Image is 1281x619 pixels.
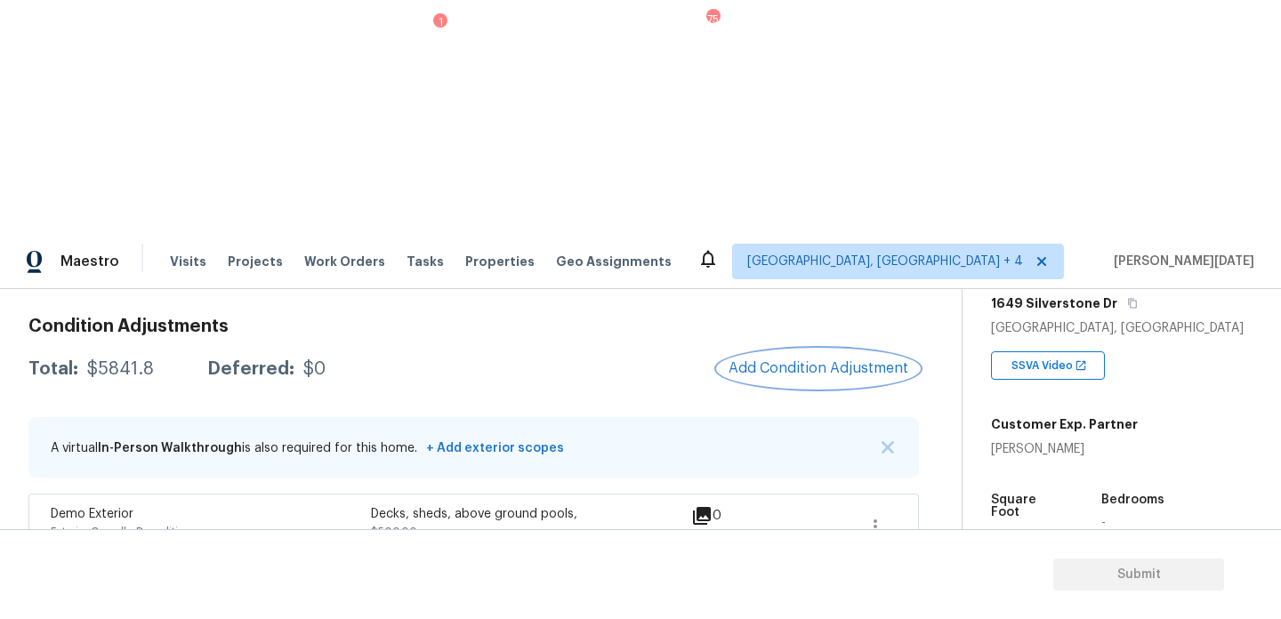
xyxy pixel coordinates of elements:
[87,360,154,378] div: $5841.8
[51,439,564,457] p: A virtual is also required for this home.
[991,294,1117,312] h5: 1649 Silverstone Dr
[170,253,206,270] span: Visits
[1124,295,1140,311] button: Copy Address
[51,527,190,537] span: Exterior Overall - Demolition
[1011,357,1080,374] span: SSVA Video
[879,438,897,456] button: X Button Icon
[1107,253,1254,270] span: [PERSON_NAME][DATE]
[1075,359,1087,372] img: Open In New Icon
[51,508,133,520] span: Demo Exterior
[371,505,691,523] div: Decks, sheds, above ground pools,
[991,351,1105,380] div: SSVA Video
[60,253,119,270] span: Maestro
[882,441,894,454] img: X Button Icon
[991,440,1138,458] div: [PERSON_NAME]
[1101,517,1106,529] span: -
[465,253,535,270] span: Properties
[28,318,919,335] h3: Condition Adjustments
[421,442,564,454] span: + Add exterior scopes
[303,360,326,378] div: $0
[28,360,78,378] div: Total:
[556,253,672,270] span: Geo Assignments
[729,360,908,376] span: Add Condition Adjustment
[991,319,1253,337] div: [GEOGRAPHIC_DATA], [GEOGRAPHIC_DATA]
[228,253,283,270] span: Projects
[1101,494,1164,506] h5: Bedrooms
[371,527,417,537] span: $500.00
[991,415,1138,433] h5: Customer Exp. Partner
[691,505,778,527] div: 0
[747,253,1023,270] span: [GEOGRAPHIC_DATA], [GEOGRAPHIC_DATA] + 4
[718,350,919,387] button: Add Condition Adjustment
[98,442,242,454] span: In-Person Walkthrough
[304,253,385,270] span: Work Orders
[407,255,444,268] span: Tasks
[991,494,1067,519] h5: Square Foot
[207,360,294,378] div: Deferred:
